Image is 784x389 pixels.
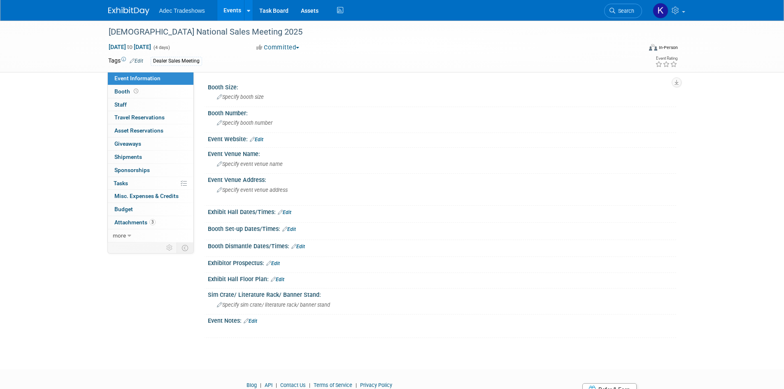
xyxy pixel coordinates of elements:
a: Giveaways [108,137,193,150]
a: Privacy Policy [360,382,392,388]
a: Booth [108,85,193,98]
span: Adec Tradeshows [159,7,205,14]
span: Attachments [114,219,156,226]
img: Format-Inperson.png [649,44,657,51]
a: Staff [108,98,193,111]
a: Sponsorships [108,164,193,177]
span: Misc. Expenses & Credits [114,193,179,199]
span: | [274,382,279,388]
a: more [108,229,193,242]
a: Edit [291,244,305,249]
a: API [265,382,272,388]
span: Specify sim crate/ literature rack/ banner stand [217,302,330,308]
a: Asset Reservations [108,124,193,137]
img: ExhibitDay [108,7,149,15]
div: Exhibit Hall Dates/Times: [208,206,676,217]
span: Specify booth number [217,120,272,126]
a: Terms of Service [314,382,352,388]
div: Event Rating [655,56,677,61]
span: Travel Reservations [114,114,165,121]
span: more [113,232,126,239]
button: Committed [254,43,302,52]
a: Blog [247,382,257,388]
span: | [258,382,263,388]
span: (4 days) [153,45,170,50]
div: Exhibitor Prospectus: [208,257,676,268]
a: Attachments3 [108,216,193,229]
div: Event Format [593,43,678,55]
a: Edit [250,137,263,142]
div: Booth Dismantle Dates/Times: [208,240,676,251]
span: [DATE] [DATE] [108,43,151,51]
span: to [126,44,134,50]
div: Event Venue Address: [208,174,676,184]
a: Contact Us [280,382,306,388]
span: Booth [114,88,140,95]
a: Edit [271,277,284,282]
div: Event Venue Name: [208,148,676,158]
td: Tags [108,56,143,66]
span: Specify booth size [217,94,264,100]
span: Search [615,8,634,14]
img: Kelsey Beilstein [653,3,668,19]
a: Edit [266,261,280,266]
a: Search [604,4,642,18]
span: Tasks [114,180,128,186]
span: Budget [114,206,133,212]
a: Edit [130,58,143,64]
span: 3 [149,219,156,225]
div: [DEMOGRAPHIC_DATA] National Sales Meeting 2025 [106,25,630,40]
span: Event Information [114,75,161,82]
a: Edit [278,210,291,215]
div: Sim Crate/ Literature Rack/ Banner Stand: [208,289,676,299]
a: Edit [282,226,296,232]
span: Sponsorships [114,167,150,173]
div: In-Person [658,44,678,51]
a: Event Information [108,72,193,85]
a: Budget [108,203,193,216]
div: Booth Set-up Dates/Times: [208,223,676,233]
span: Asset Reservations [114,127,163,134]
span: Specify event venue address [217,187,288,193]
a: Edit [244,318,257,324]
div: Booth Number: [208,107,676,117]
span: Giveaways [114,140,141,147]
div: Event Notes: [208,314,676,325]
span: | [354,382,359,388]
div: Dealer Sales Meeting [151,57,202,65]
span: Specify event venue name [217,161,283,167]
a: Travel Reservations [108,111,193,124]
div: Booth Size: [208,81,676,91]
a: Misc. Expenses & Credits [108,190,193,203]
span: Booth not reserved yet [132,88,140,94]
span: Shipments [114,154,142,160]
span: Staff [114,101,127,108]
td: Personalize Event Tab Strip [163,242,177,253]
td: Toggle Event Tabs [177,242,193,253]
div: Exhibit Hall Floor Plan: [208,273,676,284]
span: | [307,382,312,388]
a: Shipments [108,151,193,163]
div: Event Website: [208,133,676,144]
a: Tasks [108,177,193,190]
